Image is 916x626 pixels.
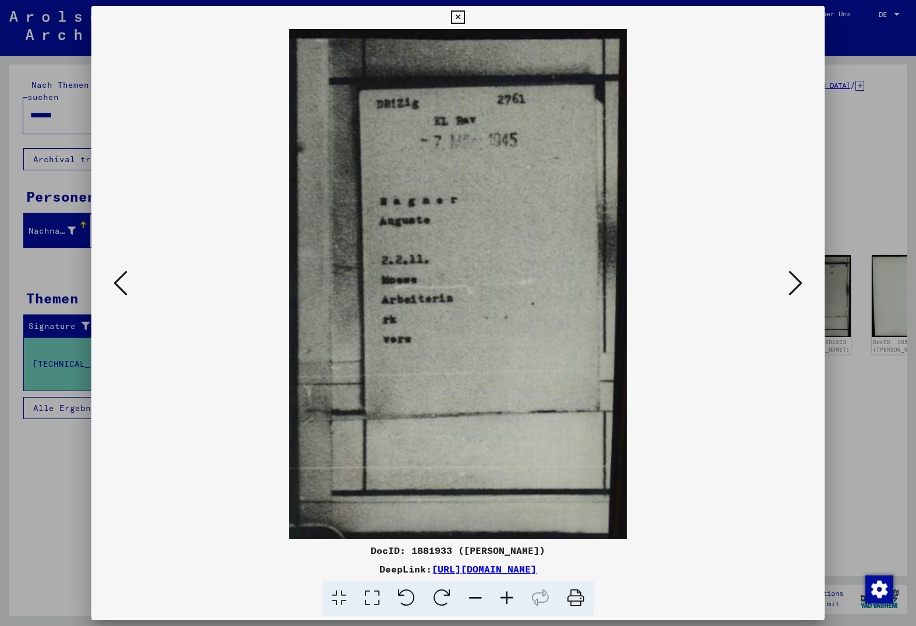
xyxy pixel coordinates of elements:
a: [URL][DOMAIN_NAME] [432,563,537,575]
img: Zustimmung ändern [865,575,893,603]
div: DeepLink: [91,562,824,576]
div: Zustimmung ändern [865,575,893,603]
img: 001.jpg [131,29,784,539]
div: DocID: 1881933 ([PERSON_NAME]) [91,543,824,557]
